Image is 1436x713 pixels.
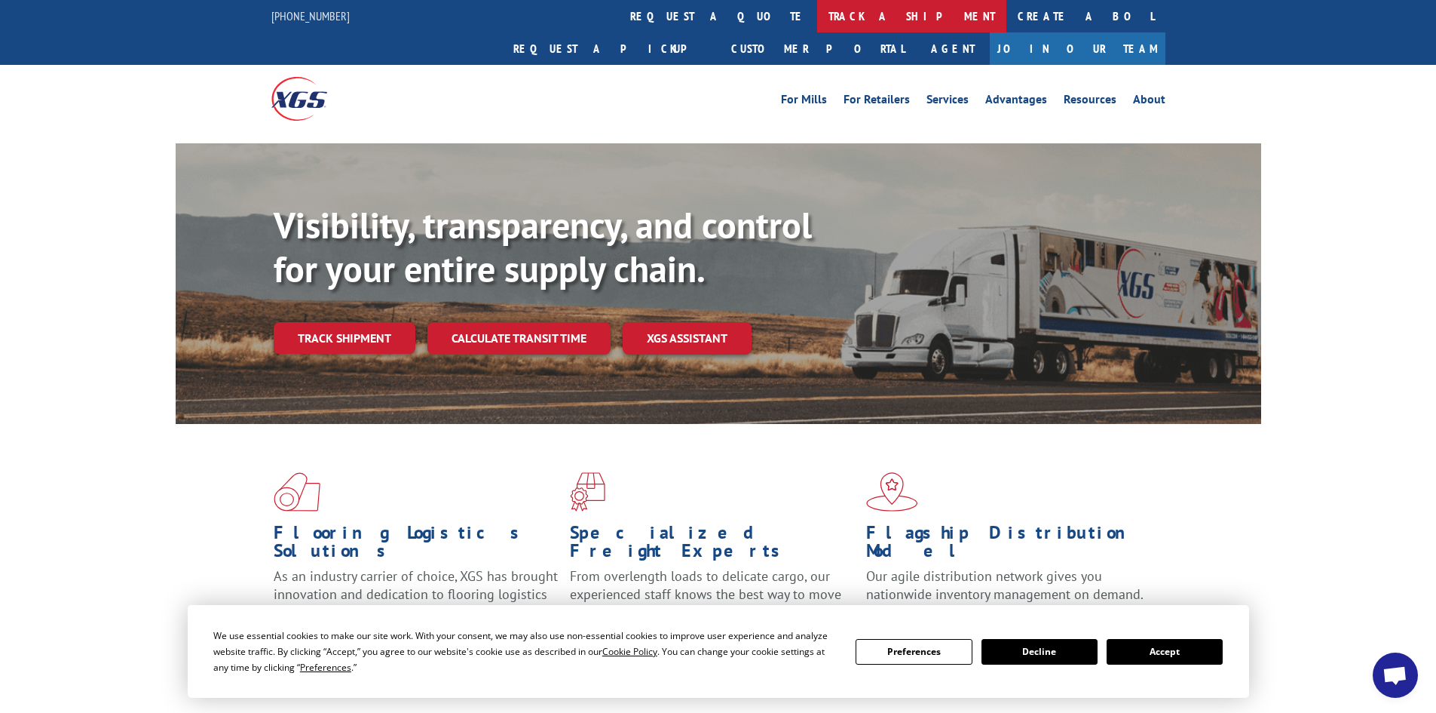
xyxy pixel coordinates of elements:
[188,605,1249,698] div: Cookie Consent Prompt
[427,322,611,355] a: Calculate transit time
[274,322,415,354] a: Track shipment
[570,472,605,512] img: xgs-icon-focused-on-flooring-red
[844,94,910,110] a: For Retailers
[1373,653,1418,698] div: Open chat
[866,524,1151,567] h1: Flagship Distribution Model
[300,661,351,674] span: Preferences
[271,8,350,23] a: [PHONE_NUMBER]
[856,639,972,665] button: Preferences
[985,94,1047,110] a: Advantages
[623,322,752,355] a: XGS ASSISTANT
[1107,639,1223,665] button: Accept
[213,628,837,675] div: We use essential cookies to make our site work. With your consent, we may also use non-essential ...
[502,32,720,65] a: Request a pickup
[570,524,855,567] h1: Specialized Freight Experts
[602,645,657,658] span: Cookie Policy
[866,567,1144,603] span: Our agile distribution network gives you nationwide inventory management on demand.
[926,94,969,110] a: Services
[866,472,918,512] img: xgs-icon-flagship-distribution-model-red
[1064,94,1116,110] a: Resources
[990,32,1165,65] a: Join Our Team
[274,524,559,567] h1: Flooring Logistics Solutions
[274,472,320,512] img: xgs-icon-total-supply-chain-intelligence-red
[570,567,855,635] p: From overlength loads to delicate cargo, our experienced staff knows the best way to move your fr...
[781,94,827,110] a: For Mills
[1133,94,1165,110] a: About
[274,567,558,621] span: As an industry carrier of choice, XGS has brought innovation and dedication to flooring logistics...
[981,639,1098,665] button: Decline
[916,32,990,65] a: Agent
[720,32,916,65] a: Customer Portal
[274,201,812,292] b: Visibility, transparency, and control for your entire supply chain.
